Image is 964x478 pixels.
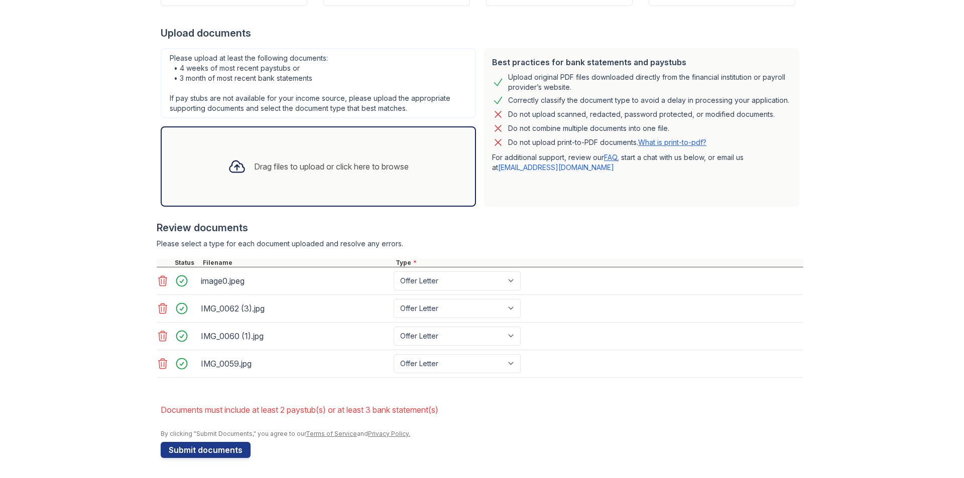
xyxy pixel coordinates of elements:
a: Terms of Service [306,430,357,437]
div: Upload documents [161,26,803,40]
div: Upload original PDF files downloaded directly from the financial institution or payroll provider’... [508,72,791,92]
a: [EMAIL_ADDRESS][DOMAIN_NAME] [498,163,614,172]
div: Status [173,259,201,267]
li: Documents must include at least 2 paystub(s) or at least 3 bank statement(s) [161,400,803,420]
p: Do not upload print-to-PDF documents. [508,137,706,147]
a: What is print-to-pdf? [638,138,706,146]
div: Do not combine multiple documents into one file. [508,122,669,134]
div: Review documents [157,221,803,235]
div: IMG_0062 (3).jpg [201,300,390,316]
div: IMG_0060 (1).jpg [201,328,390,344]
button: Submit documents [161,442,251,458]
a: Privacy Policy. [368,430,410,437]
div: Drag files to upload or click here to browse [254,161,409,173]
div: By clicking "Submit Documents," you agree to our and [161,430,803,438]
div: image0.jpeg [201,273,390,289]
div: Best practices for bank statements and paystubs [492,56,791,68]
p: For additional support, review our , start a chat with us below, or email us at [492,152,791,173]
div: Please select a type for each document uploaded and resolve any errors. [157,239,803,249]
div: Please upload at least the following documents: • 4 weeks of most recent paystubs or • 3 month of... [161,48,476,118]
div: IMG_0059.jpg [201,356,390,372]
div: Do not upload scanned, redacted, password protected, or modified documents. [508,108,775,120]
div: Type [394,259,803,267]
a: FAQ [604,153,617,162]
div: Filename [201,259,394,267]
div: Correctly classify the document type to avoid a delay in processing your application. [508,94,789,106]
